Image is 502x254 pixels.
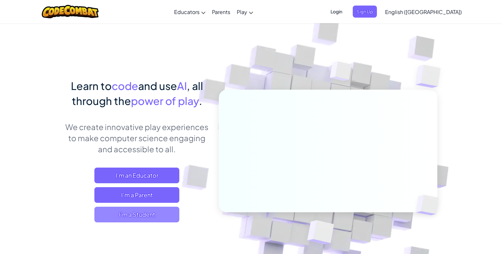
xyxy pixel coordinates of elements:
span: Educators [174,8,200,15]
span: Play [237,8,247,15]
span: English ([GEOGRAPHIC_DATA]) [385,8,462,15]
p: We create innovative play experiences to make computer science engaging and accessible to all. [65,121,209,155]
a: Educators [171,3,209,21]
span: . [199,94,202,107]
button: Login [327,6,346,18]
span: power of play [131,94,199,107]
button: I'm a Student [94,207,179,222]
img: Overlap cubes [402,49,459,104]
img: Overlap cubes [405,181,454,229]
a: Parents [209,3,234,21]
img: CodeCombat logo [42,5,99,18]
img: Overlap cubes [317,49,364,97]
button: Sign Up [353,6,377,18]
span: Learn to [71,79,112,92]
a: Play [234,3,256,21]
a: I'm a Parent [94,187,179,203]
span: and use [138,79,177,92]
a: English ([GEOGRAPHIC_DATA]) [382,3,465,21]
span: code [112,79,138,92]
span: AI [177,79,187,92]
a: I'm an Educator [94,168,179,183]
